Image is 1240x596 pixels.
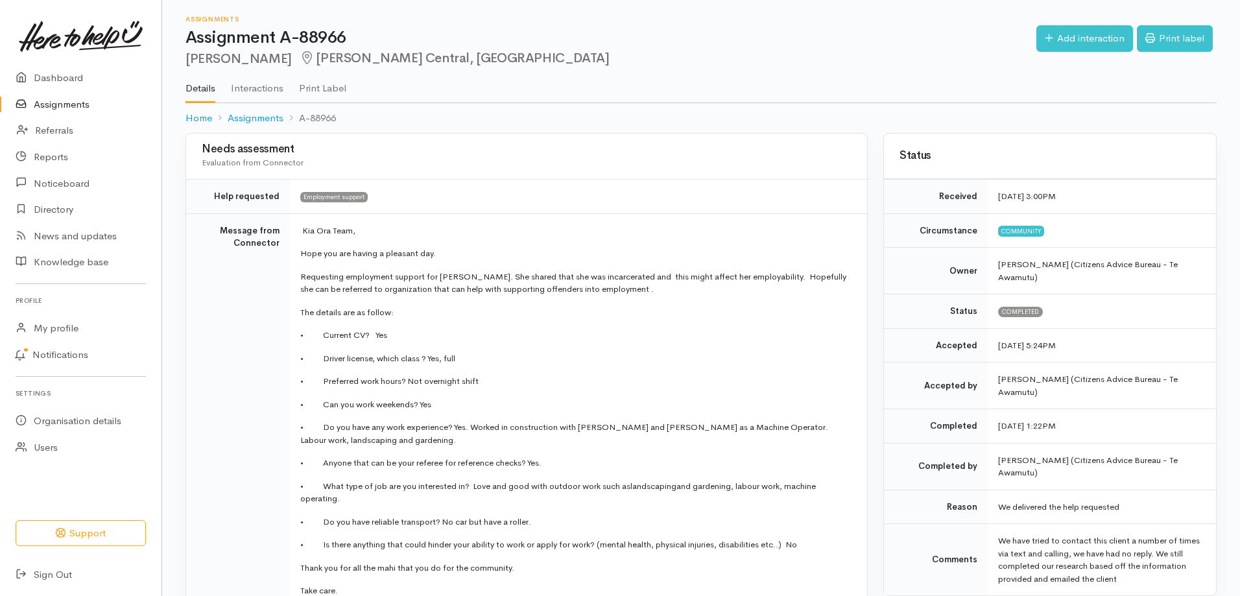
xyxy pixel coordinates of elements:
h1: Assignment A-88966 [185,29,1036,47]
a: Interactions [231,66,283,102]
a: Assignments [228,111,283,126]
span: • Preferred work hours? [300,375,406,387]
span: • Current CV? Yes [300,329,387,340]
td: Completed by [884,443,988,490]
button: Support [16,520,146,547]
time: [DATE] 5:24PM [998,340,1056,351]
p: Kia Ora Team, [300,224,852,237]
span: Evaluation from Connector [202,157,304,168]
td: Help requested [186,180,290,214]
span: Take care. [300,585,338,596]
span: Yes. Worked in construction with [PERSON_NAME] and [PERSON_NAME] as a Machine Operator. Labour wo... [300,422,828,446]
span: Love and good with outdoor work such as [473,481,630,492]
span: • Anyone that can be your referee for reference checks? [300,457,526,468]
span: [PERSON_NAME] Central, [GEOGRAPHIC_DATA] [300,50,610,66]
span: • Can you work weekends? [300,399,418,410]
span: • Driver license, which class ? [300,353,426,364]
h6: Settings [16,385,146,402]
td: Status [884,294,988,329]
span: Community [998,226,1044,236]
span: • Do you have reliable transport? [300,516,440,527]
td: Accepted [884,328,988,363]
td: Received [884,180,988,214]
span: Completed [998,307,1043,317]
td: Accepted by [884,363,988,409]
span: Yes, full [427,353,455,364]
a: Home [185,111,212,126]
span: • What type of job are you interested in? [300,481,470,492]
span: No car but have a roller. [442,516,531,527]
td: Comments [884,524,988,596]
h6: Profile [16,292,146,309]
span: • Do you have any work experience? [300,422,453,433]
time: [DATE] 3:00PM [998,191,1056,202]
li: A-88966 [283,111,336,126]
h3: Status [900,150,1200,162]
span: Hope you are having a pleasant day. [300,248,436,259]
h2: [PERSON_NAME] [185,51,1036,66]
span: The details are as follow: [300,307,394,318]
span: • Is there anything that could hinder your ability to work or apply for work? (mental health, phy... [300,539,797,550]
h6: Assignments [185,16,1036,23]
span: Yes [420,399,431,410]
h3: Needs assessment [202,143,852,156]
span: Not overnight shift [407,375,479,387]
nav: breadcrumb [185,103,1217,134]
td: Owner [884,248,988,294]
td: [PERSON_NAME] (Citizens Advice Bureau - Te Awamutu) [988,443,1216,490]
a: Print label [1137,25,1213,52]
a: Add interaction [1036,25,1133,52]
span: landscaping [630,481,676,492]
span: Employment support [300,192,368,202]
span: Requesting employment support for [PERSON_NAME]. She shared that she was incarcerated and this mi... [300,271,846,295]
span: Thank you for all the mahi that you do for the community. [300,562,514,573]
td: Reason [884,490,988,524]
a: Print Label [299,66,346,102]
td: Completed [884,409,988,444]
p: and gardening, labour work, machine operating. [300,480,852,505]
td: Circumstance [884,213,988,248]
td: We have tried to contact this client a number of times via text and calling, we have had no reply... [988,524,1216,596]
td: We delivered the help requested [988,490,1216,524]
span: [PERSON_NAME] (Citizens Advice Bureau - Te Awamutu) [998,259,1178,283]
a: Details [185,66,215,103]
td: [PERSON_NAME] (Citizens Advice Bureau - Te Awamutu) [988,363,1216,409]
time: [DATE] 1:22PM [998,420,1056,431]
span: Yes. [527,457,542,468]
